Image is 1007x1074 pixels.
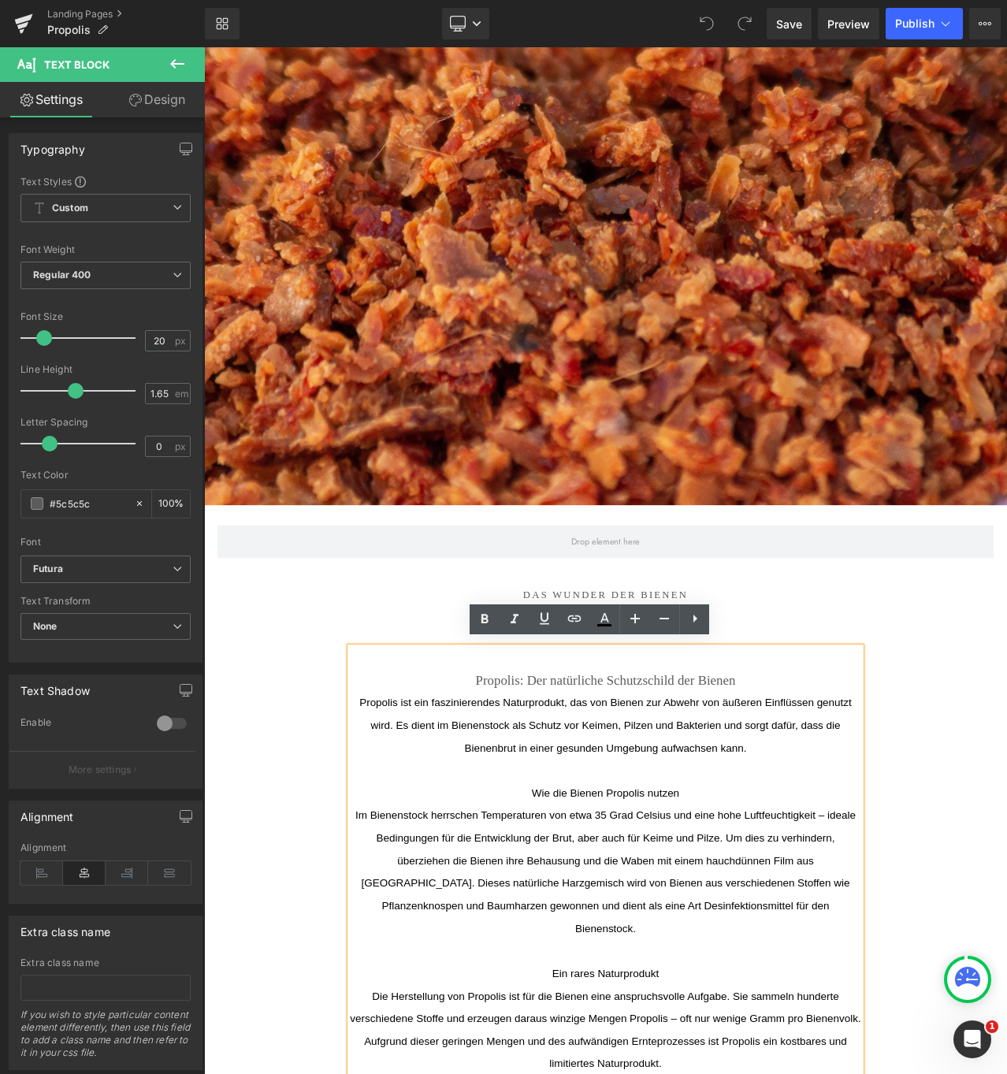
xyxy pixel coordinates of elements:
[20,716,141,733] div: Enable
[175,441,188,452] span: px
[173,638,780,663] h1: DAS WUNDER DER BIENEN
[175,388,188,399] span: em
[953,1020,991,1058] iframe: Intercom live chat
[20,675,90,697] div: Text Shadow
[47,24,91,36] span: Propolis
[52,202,88,215] b: Custom
[33,563,63,576] i: Futura
[173,663,780,712] h1: PROPOLIS
[9,751,195,788] button: More settings
[969,8,1001,39] button: More
[33,269,91,281] b: Regular 400
[20,916,110,938] div: Extra class name
[776,16,802,32] span: Save
[152,490,190,518] div: %
[895,17,935,30] span: Publish
[986,1020,998,1033] span: 1
[818,8,879,39] a: Preview
[20,842,191,853] div: Alignment
[20,417,191,428] div: Letter Spacing
[180,905,774,1053] span: Im Bienenstock herrschen Temperaturen von etwa 35 Grad Celsius und eine hohe Luftfeuchtigkeit – i...
[20,470,191,481] div: Text Color
[47,8,205,20] a: Landing Pages
[729,8,760,39] button: Redo
[20,244,191,255] div: Font Weight
[691,8,723,39] button: Undo
[827,16,870,32] span: Preview
[205,8,240,39] a: New Library
[20,364,191,375] div: Line Height
[184,771,769,838] span: Propolis ist ein faszinierendes Naturprodukt, das von Bienen zur Abwehr von äußeren Einflüssen ge...
[175,336,188,346] span: px
[20,596,191,607] div: Text Transform
[44,58,110,71] span: Text Block
[322,742,631,760] span: Propolis: Der natürliche Schutzschild der Bienen
[20,134,85,156] div: Typography
[20,537,191,548] div: Font
[20,311,191,322] div: Font Size
[20,175,191,188] div: Text Styles
[20,1009,191,1069] div: If you wish to style particular content element differently, then use this field to add a class n...
[886,8,963,39] button: Publish
[20,801,74,823] div: Alignment
[69,763,132,777] p: More settings
[106,82,208,117] a: Design
[33,620,58,632] b: None
[389,879,564,892] span: Wie die Bienen Propolis nutzen
[50,495,127,512] input: Color
[20,957,191,968] div: Extra class name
